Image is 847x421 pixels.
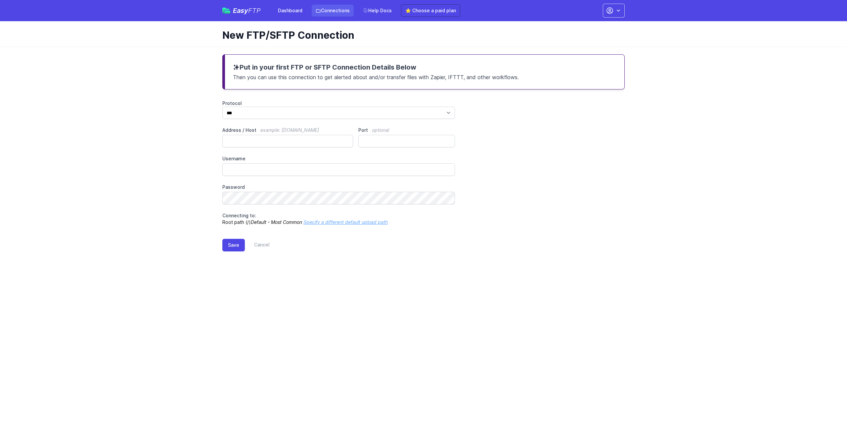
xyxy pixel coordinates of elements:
p: Root path (/) [222,212,455,226]
label: Address / Host [222,127,353,133]
h3: Put in your first FTP or SFTP Connection Details Below [233,63,616,72]
span: optional [372,127,389,133]
h1: New FTP/SFTP Connection [222,29,619,41]
a: ⭐ Choose a paid plan [401,4,460,17]
span: FTP [248,7,261,15]
label: Port [358,127,455,133]
i: Default - Most Common [251,219,302,225]
button: Save [222,239,245,251]
span: Connecting to: [222,213,256,218]
a: Specify a different default upload path [303,219,388,225]
label: Password [222,184,455,190]
span: Easy [233,7,261,14]
a: Dashboard [274,5,306,17]
a: Connections [312,5,354,17]
label: Protocol [222,100,455,107]
a: Help Docs [359,5,396,17]
a: Cancel [245,239,270,251]
span: example: [DOMAIN_NAME] [260,127,319,133]
p: Then you can use this connection to get alerted about and/or transfer files with Zapier, IFTTT, a... [233,72,616,81]
img: easyftp_logo.png [222,8,230,14]
label: Username [222,155,455,162]
a: EasyFTP [222,7,261,14]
